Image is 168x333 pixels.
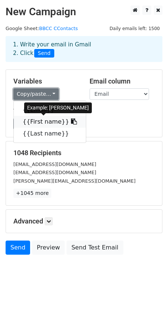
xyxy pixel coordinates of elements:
[90,77,155,85] h5: Email column
[6,6,162,18] h2: New Campaign
[13,77,78,85] h5: Variables
[67,241,123,255] a: Send Test Email
[14,104,86,116] a: {{Email}}
[13,161,96,167] small: [EMAIL_ADDRESS][DOMAIN_NAME]
[32,241,65,255] a: Preview
[24,102,92,113] div: Example: [PERSON_NAME]
[13,149,155,157] h5: 1048 Recipients
[14,116,86,128] a: {{First name}}
[39,26,78,31] a: BBCC CContacts
[13,88,59,100] a: Copy/paste...
[6,241,30,255] a: Send
[13,178,136,184] small: [PERSON_NAME][EMAIL_ADDRESS][DOMAIN_NAME]
[13,170,96,175] small: [EMAIL_ADDRESS][DOMAIN_NAME]
[34,49,54,58] span: Send
[13,217,155,225] h5: Advanced
[13,189,51,198] a: +1045 more
[107,26,162,31] a: Daily emails left: 1500
[14,128,86,140] a: {{Last name}}
[131,297,168,333] iframe: Chat Widget
[7,40,161,58] div: 1. Write your email in Gmail 2. Click
[107,25,162,33] span: Daily emails left: 1500
[6,26,78,31] small: Google Sheet:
